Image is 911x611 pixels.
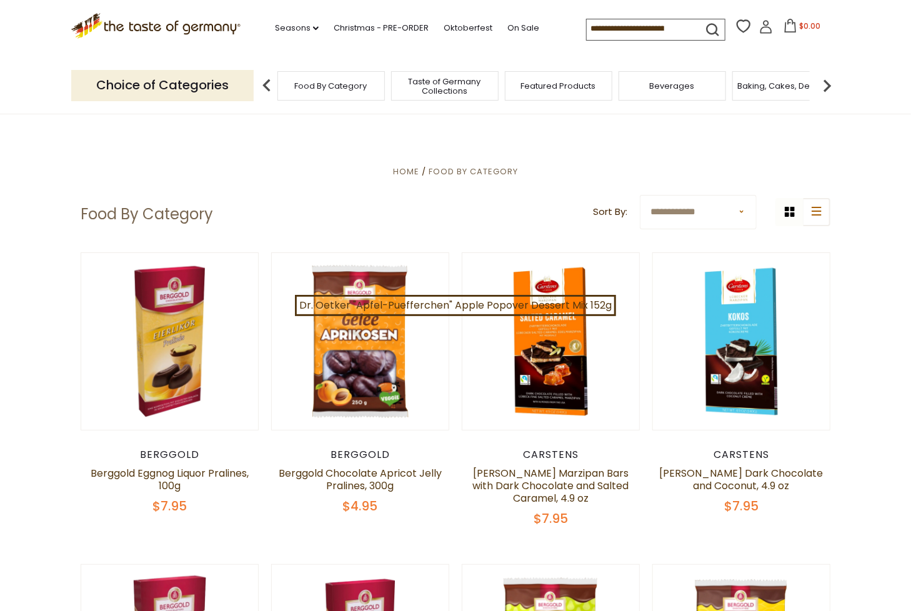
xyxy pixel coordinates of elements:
a: [PERSON_NAME] Marzipan Bars with Dark Chocolate and Salted Caramel, 4.9 oz [473,466,629,505]
a: Seasons [275,21,319,35]
span: $7.95 [534,510,568,527]
img: Carstens Luebecker Marzipan Bars with Dark Chocolate and Salted Caramel, 4.9 oz [462,253,639,430]
a: Christmas - PRE-ORDER [334,21,429,35]
a: Beverages [650,81,695,91]
label: Sort By: [593,204,627,220]
a: Berggold Chocolate Apricot Jelly Pralines, 300g [279,466,442,493]
img: Carstens Luebecker Dark Chocolate and Coconut, 4.9 oz [653,253,830,430]
a: Baking, Cakes, Desserts [737,81,834,91]
img: next arrow [815,73,840,98]
span: $7.95 [152,497,187,515]
a: Dr. Oetker "Apfel-Puefferchen" Apple Popover Dessert Mix 152g [295,295,616,316]
a: Food By Category [429,166,518,177]
a: Berggold Eggnog Liquor Pralines, 100g [91,466,249,493]
img: Berggold Eggnog Liquor Pralines, 100g [81,253,258,430]
a: On Sale [507,21,539,35]
a: Home [393,166,419,177]
a: Taste of Germany Collections [395,77,495,96]
div: Carstens [462,449,640,461]
div: Berggold [271,449,449,461]
a: Food By Category [295,81,367,91]
button: $0.00 [775,19,829,37]
img: Berggold Chocolate Apricot Jelly Pralines, 300g [272,253,449,430]
a: [PERSON_NAME] Dark Chocolate and Coconut, 4.9 oz [660,466,824,493]
a: Oktoberfest [444,21,492,35]
a: Featured Products [521,81,596,91]
span: $7.95 [724,497,759,515]
h1: Food By Category [81,205,213,224]
span: $0.00 [800,21,821,31]
div: Berggold [81,449,259,461]
img: previous arrow [254,73,279,98]
div: Carstens [652,449,830,461]
p: Choice of Categories [71,70,254,101]
span: $4.95 [342,497,377,515]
